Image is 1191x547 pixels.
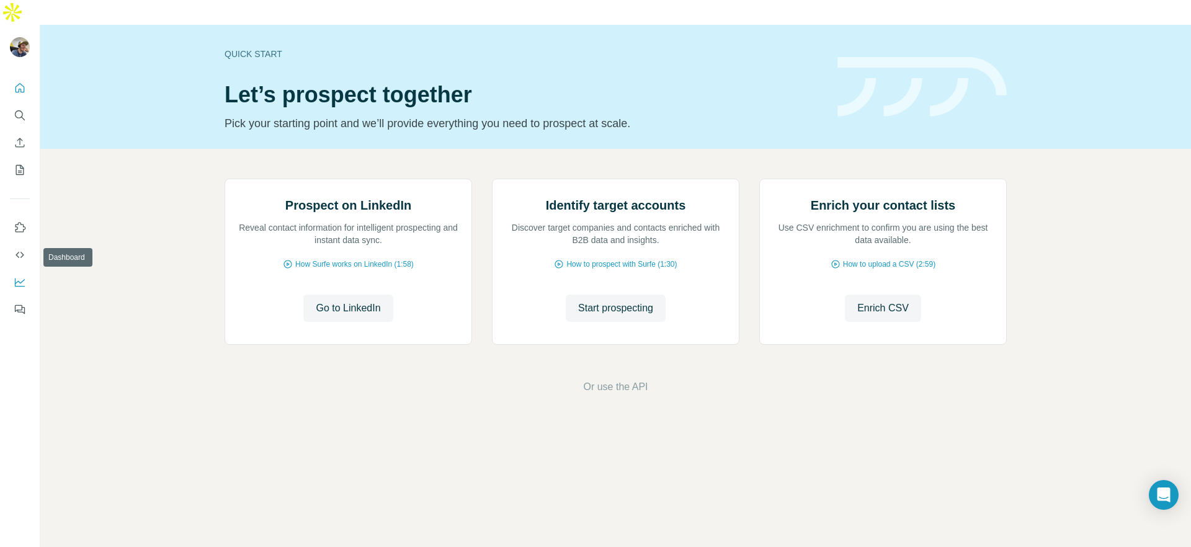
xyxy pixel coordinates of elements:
p: Pick your starting point and we’ll provide everything you need to prospect at scale. [225,115,823,132]
span: How to upload a CSV (2:59) [843,259,935,270]
span: Go to LinkedIn [316,301,380,316]
button: Start prospecting [566,295,666,322]
span: Start prospecting [578,301,653,316]
h2: Enrich your contact lists [811,197,955,214]
div: Open Intercom Messenger [1149,480,1179,510]
p: Discover target companies and contacts enriched with B2B data and insights. [505,221,726,246]
p: Use CSV enrichment to confirm you are using the best data available. [772,221,994,246]
button: Enrich CSV [10,131,30,154]
img: banner [837,57,1007,117]
button: Use Surfe on LinkedIn [10,216,30,239]
button: Quick start [10,77,30,99]
span: How to prospect with Surfe (1:30) [566,259,677,270]
p: Reveal contact information for intelligent prospecting and instant data sync. [238,221,459,246]
button: Search [10,104,30,127]
div: Quick start [225,48,823,60]
h1: Let’s prospect together [225,82,823,107]
span: Enrich CSV [857,301,909,316]
h2: Prospect on LinkedIn [285,197,411,214]
button: My lists [10,159,30,181]
button: Use Surfe API [10,244,30,266]
button: Or use the API [583,380,648,394]
img: Avatar [10,37,30,57]
h2: Identify target accounts [546,197,686,214]
button: Dashboard [10,271,30,293]
button: Feedback [10,298,30,321]
span: How Surfe works on LinkedIn (1:58) [295,259,414,270]
button: Enrich CSV [845,295,921,322]
button: Go to LinkedIn [303,295,393,322]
